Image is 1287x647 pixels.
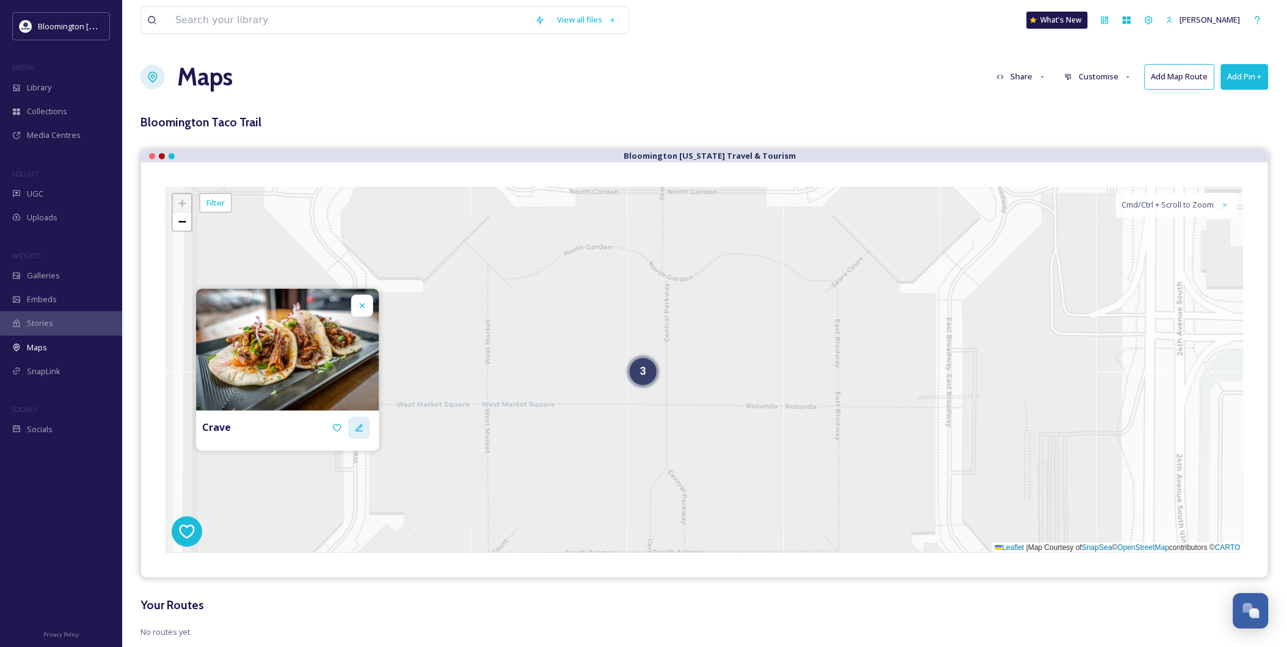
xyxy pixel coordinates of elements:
[1221,64,1269,89] button: Add Pin +
[177,59,233,95] a: Maps
[1059,65,1139,89] button: Customise
[1160,8,1247,32] a: [PERSON_NAME]
[178,214,186,229] span: −
[27,82,51,93] span: Library
[27,342,47,353] span: Maps
[140,626,1269,638] span: No routes yet
[169,7,529,34] input: Search your library
[140,114,1269,131] h3: Bloomington Taco Trail
[27,294,57,305] span: Embeds
[178,195,186,211] span: +
[27,212,57,223] span: Uploads
[27,106,67,117] span: Collections
[1233,593,1269,629] button: Open Chat
[173,194,191,212] a: Zoom in
[27,270,60,281] span: Galleries
[1026,543,1028,552] span: |
[640,365,646,377] span: 3
[27,317,53,329] span: Stories
[20,20,32,32] img: 429649847_804695101686009_1723528578384153789_n.jpg
[43,631,79,638] span: Privacy Policy
[992,543,1244,553] div: Map Courtesy of © contributors ©
[1122,199,1214,211] span: Cmd/Ctrl + Scroll to Zoom
[27,424,53,435] span: Socials
[27,366,60,377] span: SnapLink
[173,212,191,231] a: Zoom out
[12,63,34,72] span: MEDIA
[27,188,43,200] span: UGC
[551,8,622,32] a: View all files
[27,129,81,141] span: Media Centres
[38,20,191,32] span: Bloomington [US_STATE] Travel & Tourism
[199,193,232,213] div: Filter
[995,543,1024,552] a: Leaflet
[1180,14,1241,25] span: [PERSON_NAME]
[1145,64,1215,89] button: Add Map Route
[12,405,37,414] span: SOCIALS
[1215,543,1241,552] a: CARTO
[12,169,38,178] span: COLLECT
[1118,543,1170,552] a: OpenStreetMap
[630,358,657,385] div: 3
[196,289,379,411] img: 66f53a95-ca0a-4fc3-8183-9ccfc5e71868.jpg
[202,421,231,434] strong: Crave
[140,596,1269,614] h3: Your Routes
[43,626,79,641] a: Privacy Policy
[12,251,40,260] span: WIDGETS
[1082,543,1112,552] a: SnapSea
[1027,12,1088,29] a: What's New
[624,150,797,161] strong: Bloomington [US_STATE] Travel & Tourism
[991,65,1053,89] button: Share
